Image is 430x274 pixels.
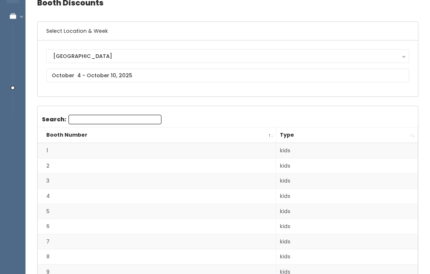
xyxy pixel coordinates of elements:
td: 5 [38,204,276,219]
td: kids [276,219,418,234]
div: [GEOGRAPHIC_DATA] [53,52,402,60]
td: kids [276,158,418,173]
td: kids [276,189,418,204]
td: kids [276,249,418,265]
td: 4 [38,189,276,204]
td: kids [276,234,418,249]
td: kids [276,204,418,219]
td: 1 [38,143,276,158]
label: Search: [42,115,161,124]
td: 7 [38,234,276,249]
td: 6 [38,219,276,234]
th: Booth Number: activate to sort column descending [38,128,276,143]
td: 3 [38,173,276,189]
input: Search: [69,115,161,124]
td: 8 [38,249,276,265]
td: kids [276,173,418,189]
td: 2 [38,158,276,173]
td: kids [276,143,418,158]
button: [GEOGRAPHIC_DATA] [46,49,409,63]
input: October 4 - October 10, 2025 [46,68,409,82]
th: Type: activate to sort column ascending [276,128,418,143]
h6: Select Location & Week [38,22,418,40]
